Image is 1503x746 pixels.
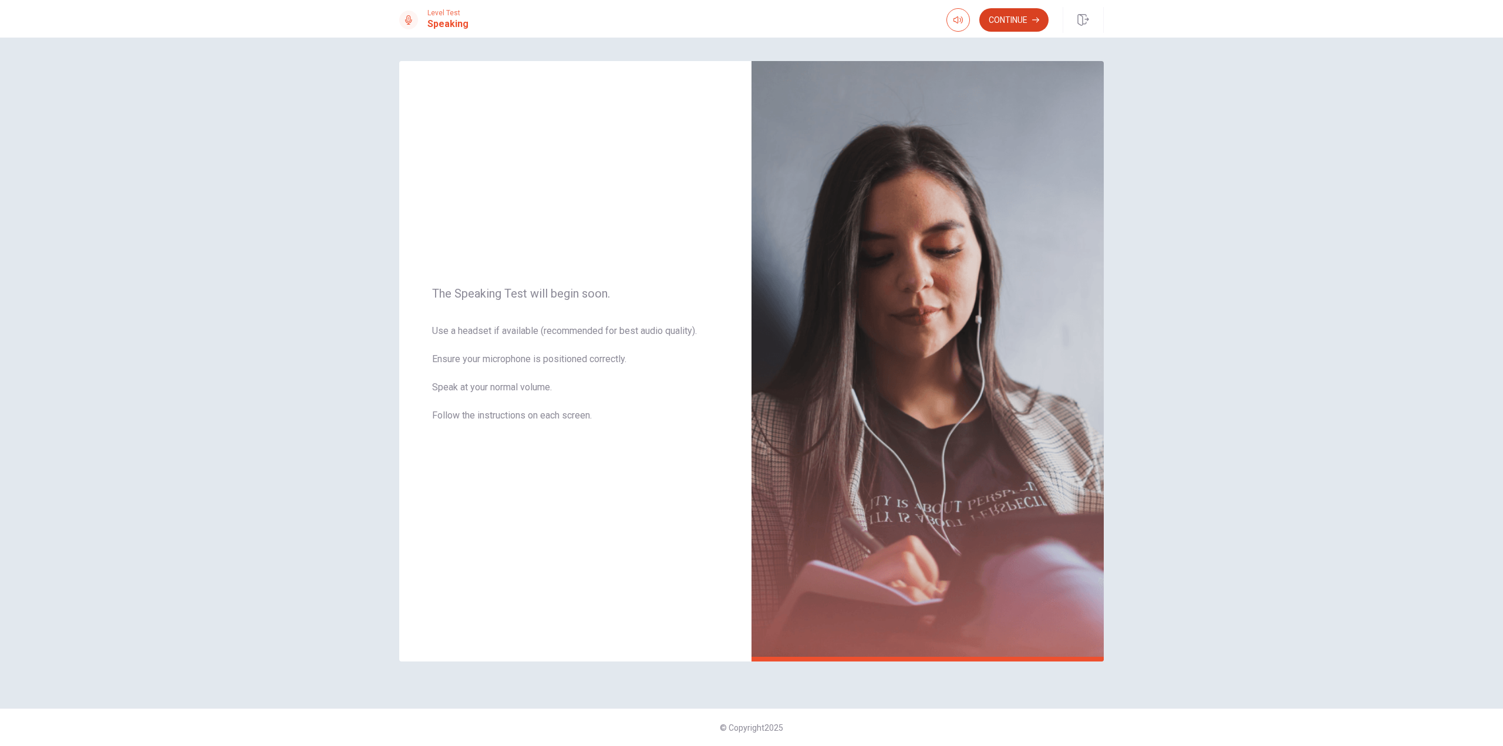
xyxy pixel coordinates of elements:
span: Level Test [427,9,469,17]
span: © Copyright 2025 [720,723,783,733]
img: speaking intro [751,61,1104,661]
span: Use a headset if available (recommended for best audio quality). Ensure your microphone is positi... [432,324,719,437]
span: The Speaking Test will begin soon. [432,286,719,301]
h1: Speaking [427,17,469,31]
button: Continue [979,8,1049,32]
